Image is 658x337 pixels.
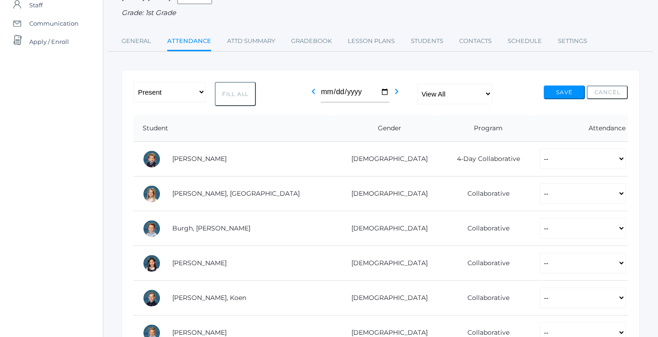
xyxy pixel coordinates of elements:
[172,328,227,337] a: [PERSON_NAME]
[440,211,531,246] td: Collaborative
[333,115,440,142] th: Gender
[172,259,227,267] a: [PERSON_NAME]
[391,86,402,97] i: chevron_right
[143,289,161,307] div: Koen Crocker
[348,32,395,50] a: Lesson Plans
[215,82,256,106] button: Fill All
[459,32,492,50] a: Contacts
[587,86,628,99] button: Cancel
[308,86,319,97] i: chevron_left
[440,246,531,281] td: Collaborative
[544,86,585,99] button: Save
[440,281,531,316] td: Collaborative
[333,142,440,177] td: [DEMOGRAPHIC_DATA]
[122,32,151,50] a: General
[558,32,587,50] a: Settings
[143,150,161,168] div: Nolan Alstot
[333,246,440,281] td: [DEMOGRAPHIC_DATA]
[333,177,440,211] td: [DEMOGRAPHIC_DATA]
[440,115,531,142] th: Program
[167,32,211,52] a: Attendance
[440,142,531,177] td: 4-Day Collaborative
[172,224,250,232] a: Burgh, [PERSON_NAME]
[291,32,332,50] a: Gradebook
[440,177,531,211] td: Collaborative
[508,32,542,50] a: Schedule
[308,90,319,99] a: chevron_left
[333,211,440,246] td: [DEMOGRAPHIC_DATA]
[133,115,333,142] th: Student
[172,294,246,302] a: [PERSON_NAME], Koen
[29,14,79,32] span: Communication
[143,185,161,203] div: Isla Armstrong
[227,32,275,50] a: Attd Summary
[411,32,443,50] a: Students
[122,8,640,18] div: Grade: 1st Grade
[172,189,300,198] a: [PERSON_NAME], [GEOGRAPHIC_DATA]
[29,32,69,51] span: Apply / Enroll
[172,155,227,163] a: [PERSON_NAME]
[531,115,628,142] th: Attendance
[143,254,161,273] div: Whitney Chea
[143,219,161,238] div: Gibson Burgh
[333,281,440,316] td: [DEMOGRAPHIC_DATA]
[391,90,402,99] a: chevron_right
